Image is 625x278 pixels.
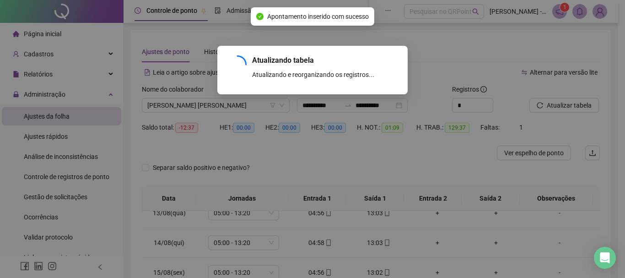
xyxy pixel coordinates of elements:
span: Apontamento inserido com sucesso [267,11,369,22]
div: Atualizando tabela [252,55,397,66]
span: check-circle [256,13,264,20]
span: loading [228,55,247,74]
div: Atualizando e reorganizando os registros... [252,70,397,80]
div: Open Intercom Messenger [594,247,616,269]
